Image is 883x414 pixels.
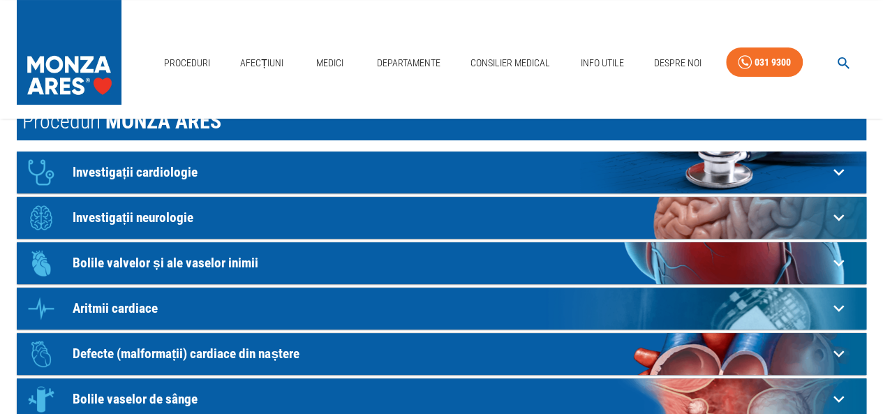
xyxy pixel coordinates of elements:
div: IconInvestigații neurologie [17,197,866,239]
p: Investigații cardiologie [73,165,828,179]
a: Afecțiuni [235,49,289,77]
div: IconInvestigații cardiologie [17,151,866,193]
span: MONZA ARES [105,109,221,133]
a: Proceduri [158,49,216,77]
a: Despre Noi [648,49,707,77]
div: IconBolile valvelor și ale vaselor inimii [17,242,866,284]
div: Icon [20,288,62,330]
p: Aritmii cardiace [73,301,828,316]
a: 031 9300 [726,47,803,77]
p: Defecte (malformații) cardiace din naștere [73,346,828,361]
div: Icon [20,242,62,284]
div: Icon [20,151,62,193]
div: Icon [20,197,62,239]
div: 031 9300 [755,54,791,71]
h1: Proceduri [17,103,866,140]
p: Bolile valvelor și ale vaselor inimii [73,256,828,270]
p: Bolile vaselor de sânge [73,392,828,406]
div: IconAritmii cardiace [17,288,866,330]
a: Medici [308,49,353,77]
div: IconDefecte (malformații) cardiace din naștere [17,333,866,375]
p: Investigații neurologie [73,210,828,225]
div: Icon [20,333,62,375]
a: Departamente [371,49,446,77]
a: Info Utile [574,49,629,77]
a: Consilier Medical [465,49,556,77]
